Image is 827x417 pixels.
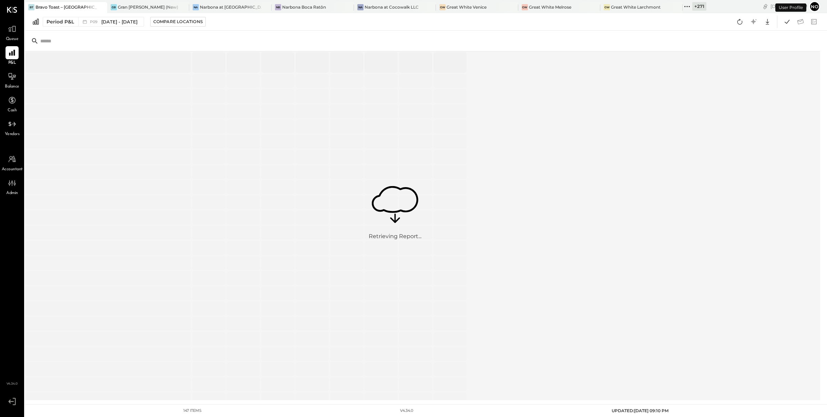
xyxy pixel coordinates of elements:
div: Narbona Boca Ratōn [282,4,326,10]
a: Accountant [0,153,24,173]
div: + 271 [692,2,706,11]
div: BT [28,4,34,10]
div: Na [193,4,199,10]
span: P&L [8,60,16,66]
div: GB [111,4,117,10]
div: GW [522,4,528,10]
div: GW [604,4,610,10]
div: Na [357,4,364,10]
span: Cash [8,108,17,114]
a: Admin [0,176,24,196]
a: Balance [0,70,24,90]
div: Great White Venice [447,4,487,10]
div: Period P&L [47,18,74,25]
div: Compare Locations [153,19,203,24]
div: Gran [PERSON_NAME] (New) [118,4,178,10]
div: Narbona at [GEOGRAPHIC_DATA] LLC [200,4,261,10]
span: UPDATED: [DATE] 09:10 PM [612,408,668,413]
span: Vendors [5,131,20,138]
div: Great White Larchmont [611,4,661,10]
button: No [809,1,820,12]
a: Vendors [0,118,24,138]
span: [DATE] - [DATE] [101,19,137,25]
div: Great White Melrose [529,4,571,10]
button: Compare Locations [150,17,206,27]
button: Period P&L P09[DATE] - [DATE] [43,17,144,27]
span: Accountant [2,166,23,173]
div: Narbona at Cocowalk LLC [365,4,419,10]
div: 147 items [183,408,202,414]
div: GW [439,4,446,10]
a: P&L [0,46,24,66]
div: NB [275,4,281,10]
div: copy link [762,3,769,10]
span: Admin [6,190,18,196]
div: Retrieving Report... [369,233,421,241]
span: Queue [6,36,19,42]
span: P09 [90,20,100,24]
span: Balance [5,84,19,90]
div: User Profile [775,3,806,12]
div: Bravo Toast – [GEOGRAPHIC_DATA] [35,4,97,10]
div: [DATE] [770,3,807,10]
a: Cash [0,94,24,114]
a: Queue [0,22,24,42]
div: v 4.34.0 [400,408,413,414]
